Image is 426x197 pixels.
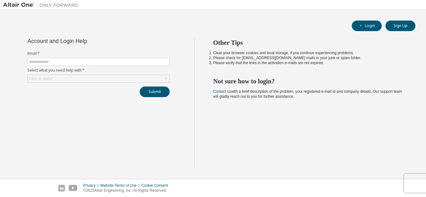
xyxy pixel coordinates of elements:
div: Website Terms of Use [100,183,141,188]
div: Privacy [83,183,100,188]
li: Please check for [EMAIL_ADDRESS][DOMAIN_NAME] mails in your junk or spam folder. [213,55,404,60]
img: linkedin.svg [58,185,65,191]
a: Contact us [213,89,231,94]
div: Cookie Consent [141,183,172,188]
p: © 2025 Altair Engineering, Inc. All Rights Reserved. [83,188,172,193]
div: Click to select [28,75,169,82]
button: Sign Up [385,21,415,31]
li: Clear your browser cookies and local storage, if you continue experiencing problems. [213,50,404,55]
label: Email [27,51,170,56]
label: Select what you need help with [27,68,170,73]
li: Please verify that the links in the activation e-mails are not expired. [213,60,404,65]
div: Account and Login Help [27,39,141,44]
img: youtube.svg [69,185,78,191]
img: Altair One [3,2,81,8]
h2: Not sure how to login? [213,77,404,85]
h2: Other Tips [213,39,404,47]
button: Login [352,21,382,31]
button: Submit [140,87,170,97]
div: Click to select [29,76,52,81]
span: with a brief description of the problem, your registered e-mail id and company details. Our suppo... [213,89,402,99]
